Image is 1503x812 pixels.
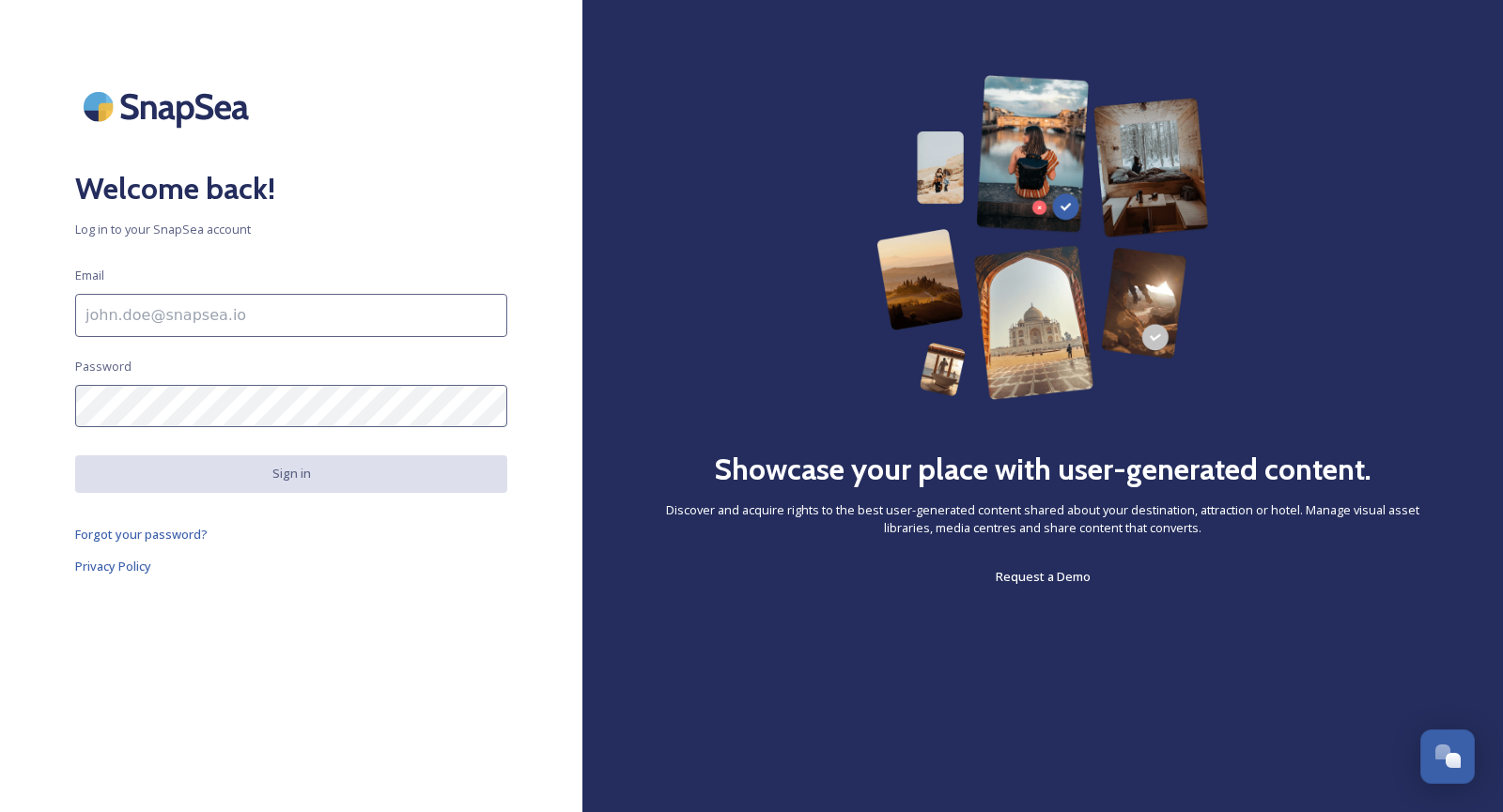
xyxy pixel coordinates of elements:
[996,568,1091,585] span: Request a Demo
[75,166,507,211] h2: Welcome back!
[75,555,507,577] a: Privacy Policy
[75,523,507,545] a: Forgot your password?
[996,565,1091,588] a: Request a Demo
[876,75,1208,400] img: 63b42ca75bacad526042e722_Group%20154-p-800.png
[75,267,104,284] span: Email
[714,447,1371,492] h2: Showcase your place with user-generated content.
[75,294,507,337] input: john.doe@snapsea.io
[75,221,507,238] span: Log in to your SnapSea account
[75,558,151,575] span: Privacy Policy
[75,526,208,543] span: Forgot your password?
[75,75,263,138] img: SnapSea Logo
[1420,729,1475,784] button: Open Chat
[75,358,132,375] span: Password
[658,501,1428,537] span: Discover and acquire rights to the best user-generated content shared about your destination, att...
[75,455,507,492] button: Sign in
